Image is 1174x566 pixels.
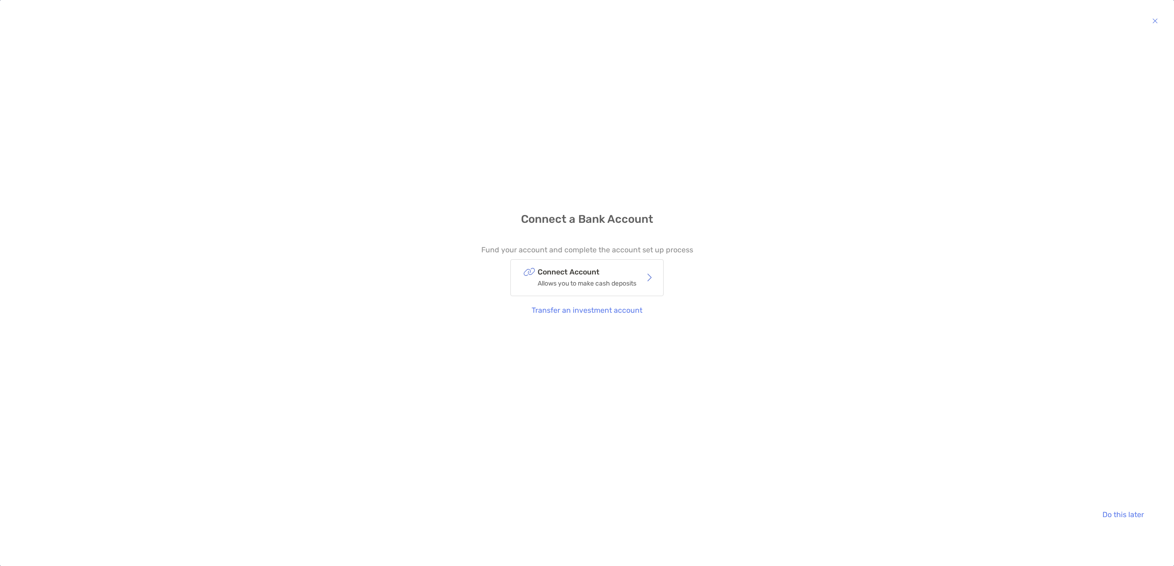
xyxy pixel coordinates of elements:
h4: Connect a Bank Account [521,213,653,226]
button: Transfer an investment account [525,300,650,320]
button: Do this later [1095,504,1151,524]
p: Fund your account and complete the account set up process [481,244,693,256]
button: Connect AccountAllows you to make cash deposits [510,259,664,296]
img: button icon [1152,15,1158,26]
p: Allows you to make cash deposits [538,278,636,289]
p: Connect Account [538,266,636,278]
